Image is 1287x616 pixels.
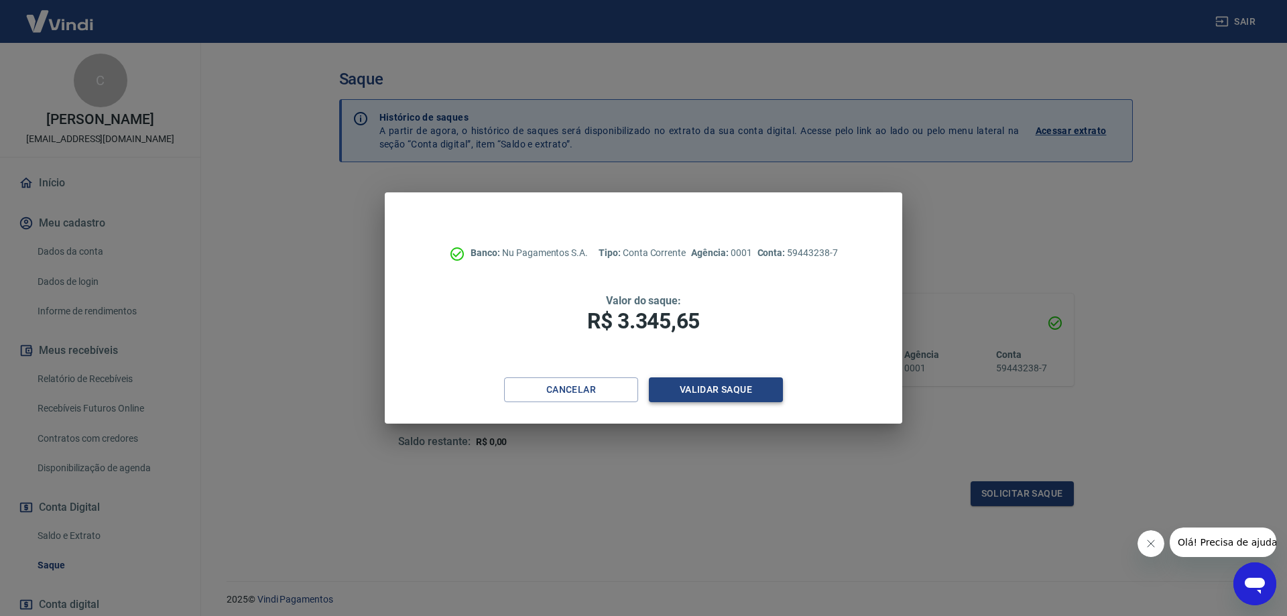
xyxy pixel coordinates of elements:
[606,294,681,307] span: Valor do saque:
[599,247,623,258] span: Tipo:
[599,246,686,260] p: Conta Corrente
[1170,528,1276,557] iframe: Mensagem da empresa
[649,377,783,402] button: Validar saque
[757,246,838,260] p: 59443238-7
[471,246,588,260] p: Nu Pagamentos S.A.
[8,9,113,20] span: Olá! Precisa de ajuda?
[691,246,751,260] p: 0001
[757,247,788,258] span: Conta:
[504,377,638,402] button: Cancelar
[1138,530,1164,557] iframe: Fechar mensagem
[691,247,731,258] span: Agência:
[471,247,502,258] span: Banco:
[1233,562,1276,605] iframe: Botão para abrir a janela de mensagens
[587,308,700,334] span: R$ 3.345,65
